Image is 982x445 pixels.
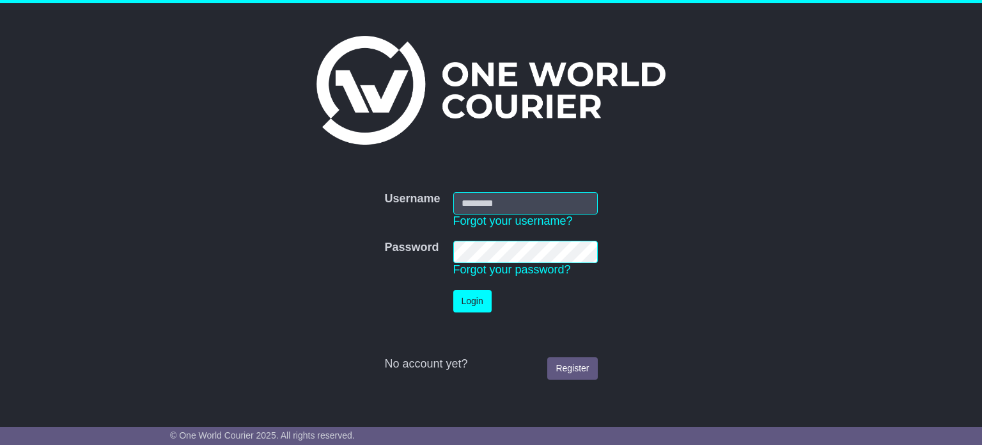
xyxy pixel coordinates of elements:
[384,192,440,206] label: Username
[384,241,439,255] label: Password
[547,357,597,380] a: Register
[453,214,573,227] a: Forgot your username?
[170,430,355,441] span: © One World Courier 2025. All rights reserved.
[453,263,571,276] a: Forgot your password?
[453,290,492,312] button: Login
[384,357,597,371] div: No account yet?
[316,36,666,145] img: One World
